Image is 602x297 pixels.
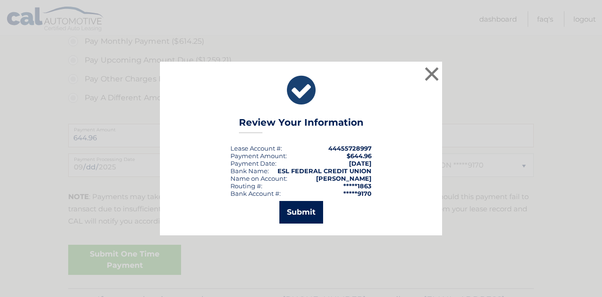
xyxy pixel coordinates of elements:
button: Submit [279,201,323,224]
span: $644.96 [347,152,372,160]
div: Bank Name: [230,167,269,175]
div: : [230,160,277,167]
span: Payment Date [230,160,275,167]
div: Payment Amount: [230,152,287,160]
span: [DATE] [349,160,372,167]
div: Bank Account #: [230,190,281,197]
button: × [422,64,441,83]
div: Name on Account: [230,175,287,182]
div: Routing #: [230,182,262,190]
strong: ESL FEDERAL CREDIT UNION [277,167,372,175]
div: Lease Account #: [230,144,282,152]
strong: [PERSON_NAME] [316,175,372,182]
h3: Review Your Information [239,117,364,133]
strong: 44455728997 [328,144,372,152]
